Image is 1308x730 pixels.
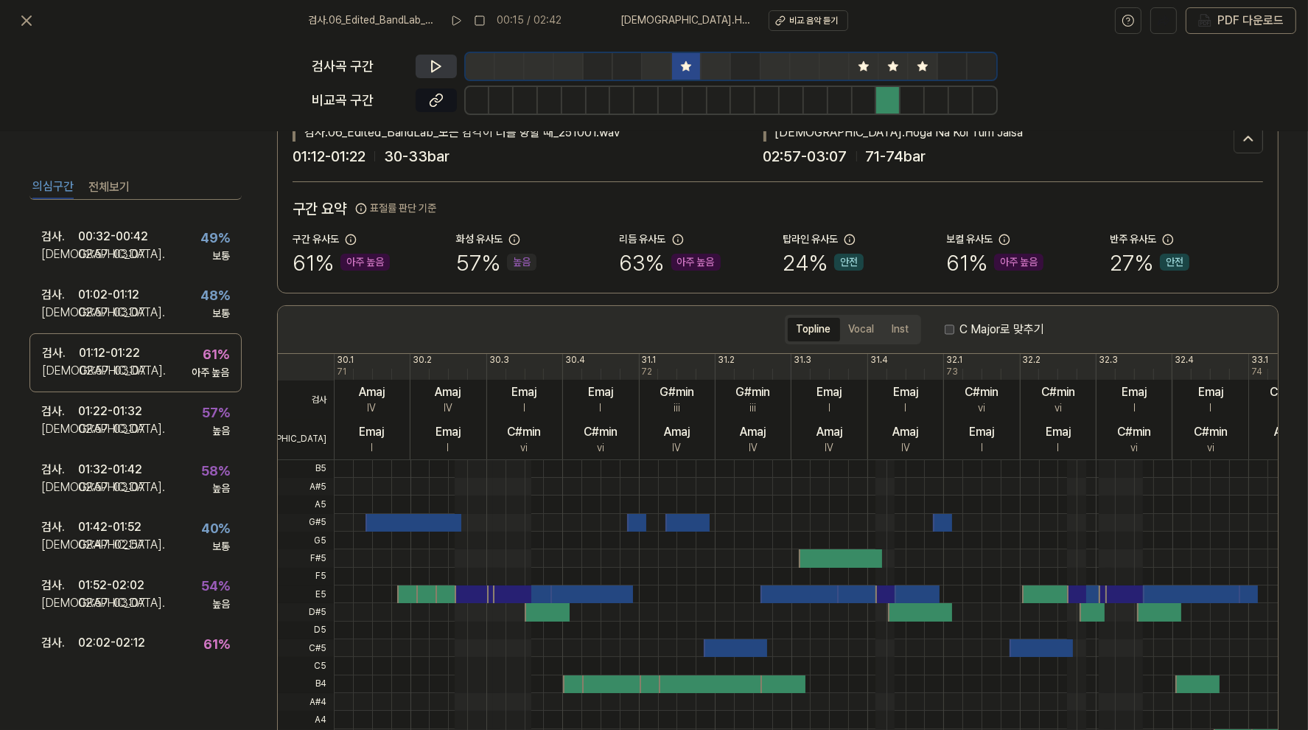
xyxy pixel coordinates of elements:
div: 02:57 - 03:07 [78,246,145,263]
span: C#5 [278,639,334,657]
div: Emaj [588,383,613,401]
div: vi [1055,401,1062,416]
div: 01:32 - 01:42 [78,461,142,479]
div: iii [750,401,757,416]
div: PDF 다운로드 [1217,11,1284,30]
div: 01:52 - 02:02 [78,577,144,594]
label: C Major로 맞추기 [960,321,1045,338]
div: 보통 [212,249,230,264]
div: iii [674,401,680,416]
div: 63 % [620,247,721,278]
div: 01:42 - 01:52 [78,518,141,536]
div: I [447,441,450,456]
div: Amaj [1274,423,1300,441]
span: B5 [278,460,334,478]
div: G#min [660,383,694,401]
div: 검사곡 구간 [312,56,407,77]
button: Vocal [840,318,884,341]
div: 57 % [202,403,230,424]
div: 32.2 [1023,354,1041,366]
img: share [1157,14,1170,27]
button: Inst [884,318,918,341]
div: 54 % [201,576,230,597]
span: 검사 . 06_Edited_BandLab_모든 감각이 너를 향할 때_251001.wav [309,13,438,28]
div: [DEMOGRAPHIC_DATA] . [42,362,79,380]
div: I [828,401,830,416]
div: 02:47 - 02:57 [78,536,144,554]
div: 61 % [293,247,390,278]
div: 01:12 - 01:22 [79,344,140,362]
div: 화성 유사도 [456,232,503,247]
div: I [1133,401,1136,416]
div: 검사 . [41,286,78,304]
span: D5 [278,622,334,639]
div: Emaj [1122,383,1147,401]
div: C#min [1270,383,1304,401]
span: B4 [278,675,334,693]
div: I [523,401,525,416]
div: 보컬 유사도 [946,232,993,247]
button: Topline [788,318,840,341]
div: 구간 유사도 [293,232,339,247]
div: 31.3 [794,354,811,366]
span: A5 [278,496,334,513]
div: 02:57 - 03:07 [78,479,145,496]
span: [DEMOGRAPHIC_DATA] [278,420,334,459]
div: C#min [508,423,542,441]
div: 73 [946,366,958,378]
div: 검사 . [41,228,78,246]
div: 30.3 [489,354,509,366]
div: Amaj [741,423,766,441]
button: 표절률 판단 기준 [355,201,436,216]
span: A#5 [278,478,334,496]
div: 01:02 - 01:12 [78,286,139,304]
div: Emaj [1198,383,1223,401]
div: Emaj [893,383,918,401]
div: 40 % [201,518,230,540]
div: [DEMOGRAPHIC_DATA] . [41,594,78,612]
div: IV [825,441,834,456]
button: 비교 음악 듣기 [769,10,848,31]
div: 검사 . [41,518,78,536]
button: PDF 다운로드 [1195,8,1287,33]
span: A#4 [278,693,334,711]
div: 아주 높음 [671,254,721,271]
div: Amaj [893,423,919,441]
div: 30.4 [565,354,585,366]
div: Amaj [359,383,385,401]
div: Emaj [970,423,995,441]
div: I [1210,401,1212,416]
div: 24 % [783,247,864,278]
div: 33.1 [1251,354,1268,366]
span: F#5 [278,549,334,567]
div: 30.1 [337,354,354,366]
span: 검사 [278,380,334,420]
span: A4 [278,711,334,729]
span: 30 - 33 bar [384,145,450,168]
span: 02:57 - 03:07 [763,145,847,168]
div: 검사 . [42,344,79,362]
div: 74 [1251,366,1262,378]
svg: help [1122,13,1135,28]
div: C#min [965,383,999,401]
div: IV [368,401,377,416]
div: 30.2 [413,354,432,366]
div: Emaj [436,423,461,441]
div: I [600,401,602,416]
div: [DEMOGRAPHIC_DATA] . [41,420,78,438]
div: 검사 . [41,403,78,420]
div: IV [749,441,758,456]
span: D#5 [278,603,334,621]
div: 61 % [203,344,229,366]
div: [DEMOGRAPHIC_DATA] . [41,246,78,263]
div: I [371,441,373,456]
div: 31.4 [870,354,888,366]
div: 61 % [203,634,230,656]
div: 보통 [212,307,230,321]
div: 탑라인 유사도 [783,232,838,247]
div: 높음 [212,597,230,612]
div: vi [1207,441,1214,456]
div: 71 [337,366,346,378]
div: [DEMOGRAPHIC_DATA] . Hoga Na Koi Tum Jaisa [763,124,1234,142]
div: I [1057,441,1060,456]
